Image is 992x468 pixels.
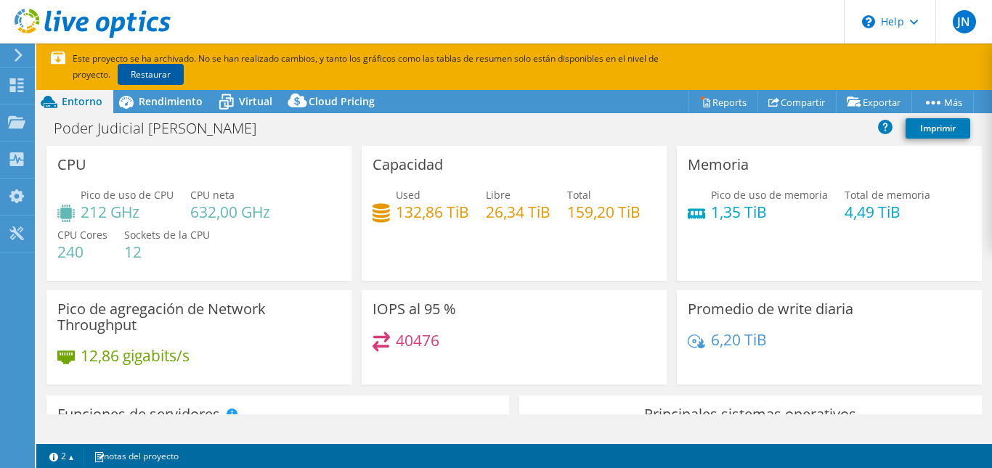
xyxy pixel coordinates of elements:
span: CPU neta [190,188,235,202]
span: Total de memoria [845,188,930,202]
span: Rendimiento [139,94,203,108]
a: notas del proyecto [84,447,189,465]
h4: 1,35 TiB [711,204,828,220]
h4: 12,86 gigabits/s [81,348,190,364]
a: Exportar [836,91,912,113]
h1: Poder Judicial [PERSON_NAME] [47,120,279,136]
a: Imprimir [906,118,970,139]
a: 2 [39,447,84,465]
svg: \n [862,15,875,28]
h4: 6,20 TiB [711,332,767,348]
span: Virtual [239,94,272,108]
a: Restaurar [118,64,184,85]
h4: 212 GHz [81,204,174,220]
span: Pico de uso de memoria [711,188,828,202]
h3: Promedio de write diaria [688,301,853,317]
h4: 40476 [396,332,439,348]
h3: Pico de agregación de Network Throughput [57,301,341,333]
a: Compartir [757,91,837,113]
h4: 26,34 TiB [486,204,550,220]
span: Cloud Pricing [309,94,375,108]
h4: 159,20 TiB [567,204,641,220]
span: Pico de uso de CPU [81,188,174,202]
h4: 240 [57,244,107,260]
h3: Principales sistemas operativos [530,406,971,422]
span: Total [567,188,591,202]
h4: 12 [124,244,210,260]
span: Entorno [62,94,102,108]
h3: Funciones de servidores [57,406,220,422]
h4: 632,00 GHz [190,204,270,220]
h3: Capacidad [373,157,443,173]
span: CPU Cores [57,228,107,242]
h3: Memoria [688,157,749,173]
span: Used [396,188,420,202]
span: Libre [486,188,511,202]
h4: 132,86 TiB [396,204,469,220]
a: Reports [688,91,758,113]
p: Este proyecto se ha archivado. No se han realizado cambios, y tanto los gráficos como las tablas ... [51,51,763,83]
span: Sockets de la CPU [124,228,210,242]
h3: CPU [57,157,86,173]
a: Más [911,91,974,113]
h4: 4,49 TiB [845,204,930,220]
span: JN [953,10,976,33]
h3: IOPS al 95 % [373,301,456,317]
